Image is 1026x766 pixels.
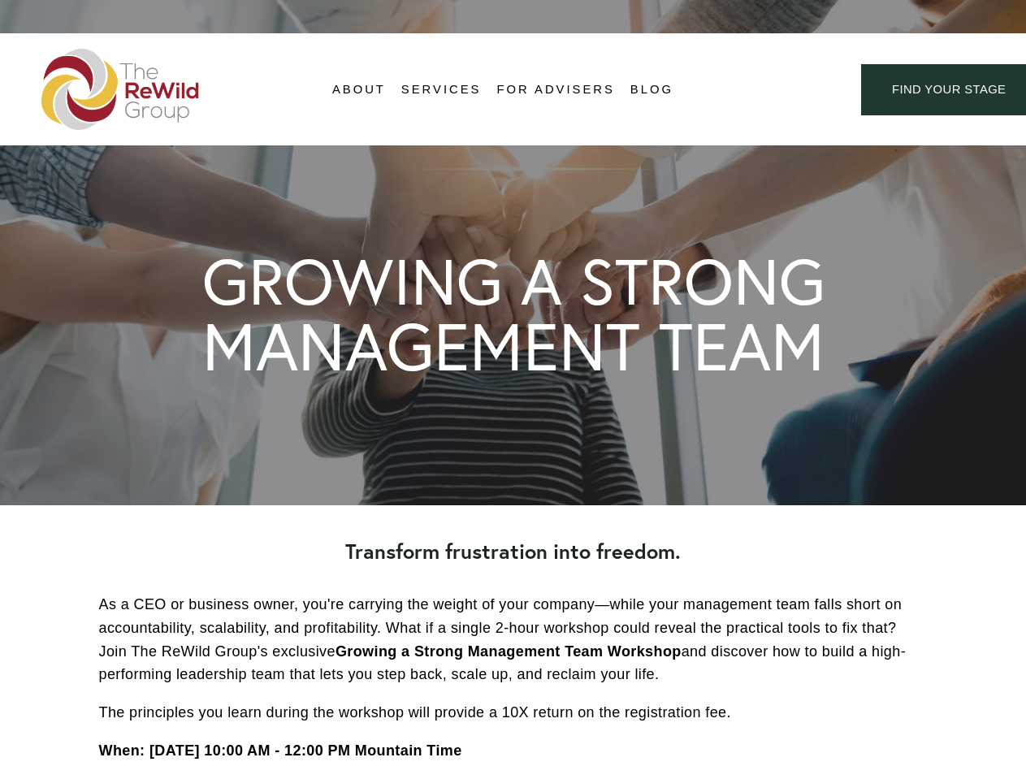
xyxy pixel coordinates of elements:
[336,643,682,660] strong: Growing a Strong Management Team Workshop
[202,249,825,314] h1: GROWING A STRONG
[99,701,928,725] p: The principles you learn during the workshop will provide a 10X return on the registration fee.
[401,78,482,102] a: folder dropdown
[99,593,928,686] p: As a CEO or business owner, you're carrying the weight of your company—while your management team...
[332,79,386,101] span: About
[496,78,614,102] a: For Advisers
[401,79,482,101] span: Services
[41,49,201,130] img: The ReWild Group
[99,742,145,759] strong: When:
[202,314,825,379] h1: MANAGEMENT TEAM
[345,538,681,565] strong: Transform frustration into freedom.
[630,78,673,102] a: Blog
[332,78,386,102] a: folder dropdown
